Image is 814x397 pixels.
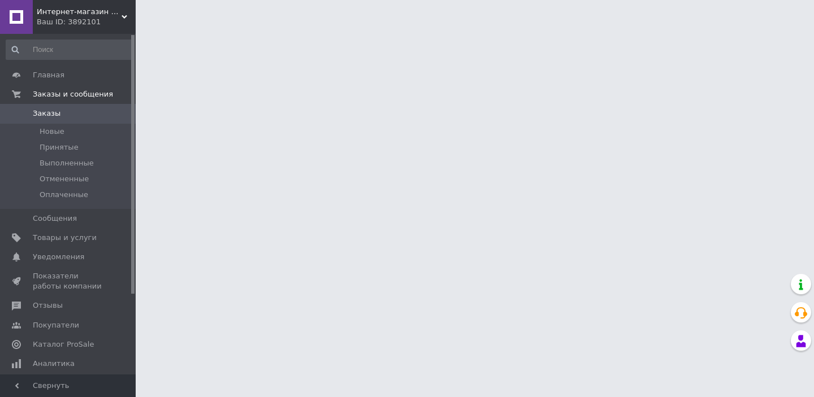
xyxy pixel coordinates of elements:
[40,174,89,184] span: Отмененные
[33,70,64,80] span: Главная
[33,359,75,369] span: Аналитика
[33,213,77,224] span: Сообщения
[33,233,97,243] span: Товары и услуги
[40,158,94,168] span: Выполненные
[33,300,63,311] span: Отзывы
[33,252,84,262] span: Уведомления
[40,190,88,200] span: Оплаченные
[40,126,64,137] span: Новые
[33,108,60,119] span: Заказы
[6,40,133,60] input: Поиск
[33,320,79,330] span: Покупатели
[33,89,113,99] span: Заказы и сообщения
[33,339,94,350] span: Каталог ProSale
[40,142,79,152] span: Принятые
[37,7,122,17] span: Интернет-магазин запчастей на мотоблоки Save Motor
[37,17,136,27] div: Ваш ID: 3892101
[33,271,105,291] span: Показатели работы компании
